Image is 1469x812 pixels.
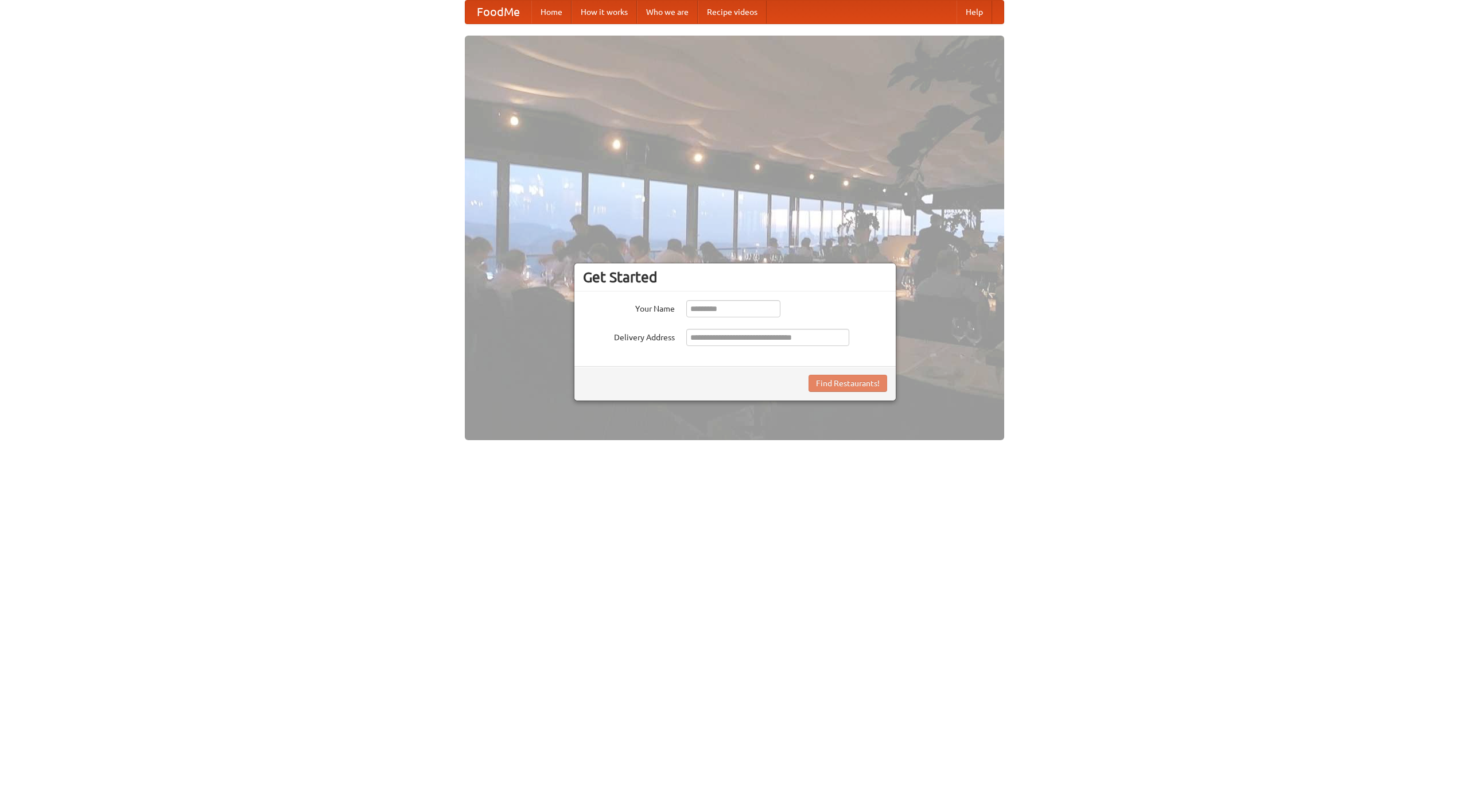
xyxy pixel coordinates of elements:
h3: Get Started [583,269,887,286]
a: FoodMe [465,1,531,24]
a: How it works [572,1,637,24]
label: Delivery Address [583,329,675,343]
a: Home [531,1,572,24]
a: Who we are [637,1,698,24]
button: Find Restaurants! [809,375,887,392]
a: Recipe videos [698,1,767,24]
label: Your Name [583,300,675,314]
a: Help [957,1,992,24]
